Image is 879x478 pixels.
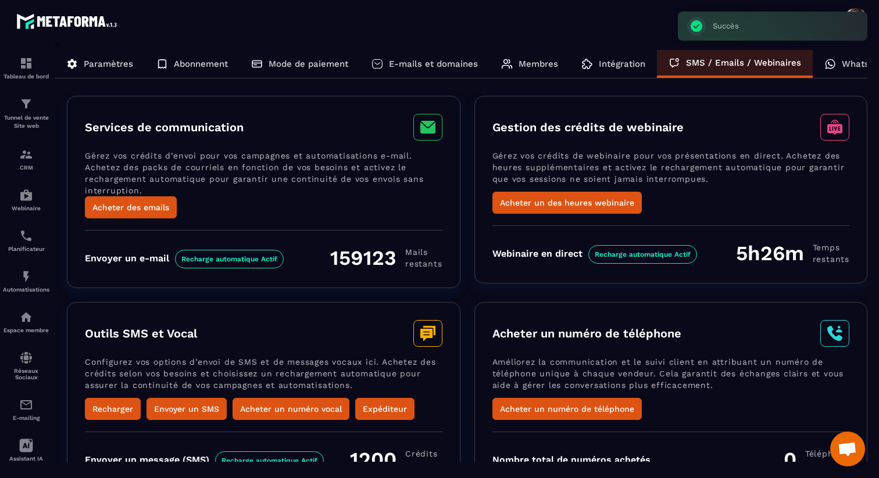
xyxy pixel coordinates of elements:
[805,459,849,471] span: Nombre
[174,59,228,69] p: Abonnement
[19,269,33,283] img: automations
[519,59,558,69] p: Membres
[85,356,442,398] p: Configurez vos options d’envoi de SMS et de messages vocaux ici. Achetez des crédits selon vos be...
[233,398,349,420] button: Acheter un numéro vocal
[84,59,133,69] p: Paramètres
[3,261,49,301] a: automationsautomationsAutomatisations
[830,432,865,466] div: Ouvrir le chat
[85,196,177,218] button: Acheter des emails
[3,220,49,261] a: schedulerschedulerPlanificateur
[350,447,442,472] div: 1200
[19,310,33,324] img: automations
[3,389,49,430] a: emailemailE-mailing
[330,246,442,270] div: 159123
[492,248,697,259] div: Webinaire en direct
[3,114,49,130] p: Tunnel de vente Site web
[588,245,697,264] span: Recharge automatique Actif
[85,454,324,465] div: Envoyer un message (SMS)
[19,188,33,202] img: automations
[175,250,284,268] span: Recharge automatique Actif
[85,253,284,264] div: Envoyer un e-mail
[3,455,49,462] p: Assistant IA
[85,120,244,134] h3: Services de communication
[813,253,849,265] span: restants
[85,326,197,340] h3: Outils SMS et Vocal
[19,229,33,243] img: scheduler
[19,97,33,111] img: formation
[492,356,850,398] p: Améliorez la communication et le suivi client en attribuant un numéro de téléphone unique à chaqu...
[3,246,49,252] p: Planificateur
[355,398,415,420] button: Expéditeur
[269,59,348,69] p: Mode de paiement
[686,57,801,68] p: SMS / Emails / Webinaires
[3,368,49,380] p: Réseaux Sociaux
[215,451,324,470] span: Recharge automatique Actif
[492,326,681,340] h3: Acheter un numéro de téléphone
[3,139,49,179] a: formationformationCRM
[492,398,642,420] button: Acheter un numéro de téléphone
[3,286,49,293] p: Automatisations
[492,192,642,214] button: Acheter un des heures webinaire
[3,88,49,139] a: formationformationTunnel de vente Site web
[3,327,49,333] p: Espace membre
[492,120,684,134] h3: Gestion des crédits de webinaire
[19,148,33,161] img: formation
[805,448,849,459] span: Téléphone
[3,301,49,342] a: automationsautomationsEspace membre
[3,205,49,211] p: Webinaire
[3,415,49,421] p: E-mailing
[146,398,227,420] button: Envoyer un SMS
[405,246,442,258] span: Mails
[85,150,442,196] p: Gérez vos crédits d’envoi pour vos campagnes et automatisations e-mail. Achetez des packs de cour...
[85,398,141,420] button: Recharger
[405,459,442,471] span: restants
[405,448,442,459] span: Crédits
[599,59,645,69] p: Intégration
[784,447,849,472] div: 0
[3,430,49,470] a: Assistant IA
[16,10,121,32] img: logo
[813,242,849,253] span: Temps
[19,56,33,70] img: formation
[19,351,33,365] img: social-network
[3,73,49,80] p: Tableau de bord
[736,241,849,265] div: 5h26m
[492,454,651,465] div: Nombre total de numéros achetés
[492,150,850,192] p: Gérez vos crédits de webinaire pour vos présentations en direct. Achetez des heures supplémentair...
[3,342,49,389] a: social-networksocial-networkRéseaux Sociaux
[19,398,33,412] img: email
[389,59,478,69] p: E-mails et domaines
[3,164,49,171] p: CRM
[405,258,442,269] span: restants
[3,48,49,88] a: formationformationTableau de bord
[3,179,49,220] a: automationsautomationsWebinaire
